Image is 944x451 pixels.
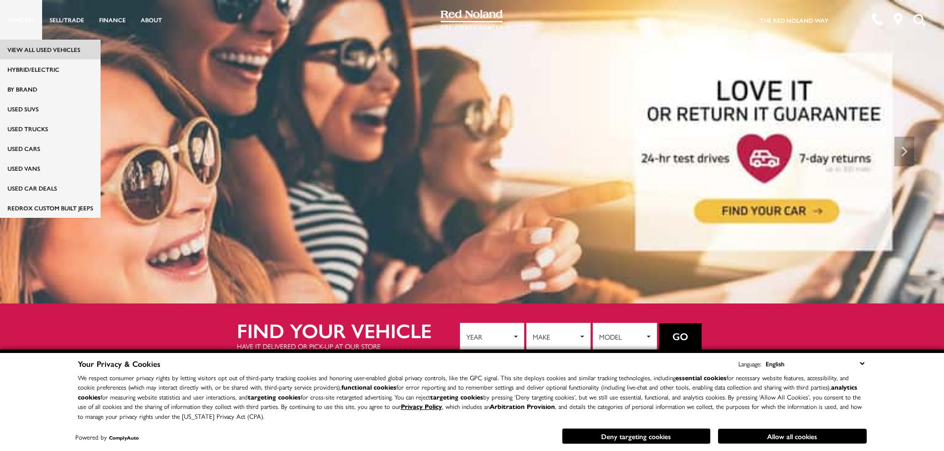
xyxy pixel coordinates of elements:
[248,392,301,401] strong: targeting cookies
[599,329,644,344] span: Model
[490,401,555,411] strong: Arbitration Provision
[460,323,524,351] button: Year
[78,382,857,401] strong: analytics cookies
[760,16,829,25] a: The Red Noland Way
[441,13,503,23] a: Red Noland Pre-Owned
[75,434,139,441] div: Powered by
[675,373,726,382] strong: essential cookies
[401,401,442,411] a: Privacy Policy
[109,434,139,441] a: ComplyAuto
[237,319,460,341] h2: Find your vehicle
[718,429,867,444] button: Allow all cookies
[430,392,483,401] strong: targeting cookies
[78,358,161,369] span: Your Privacy & Cookies
[763,358,867,369] select: Language Select
[237,341,460,351] p: Have it delivered or pick-up at our store
[341,382,396,392] strong: functional cookies
[466,329,511,344] span: Year
[78,373,867,421] p: We respect consumer privacy rights by letting visitors opt out of third-party tracking cookies an...
[593,323,657,351] button: Model
[562,428,711,444] button: Deny targeting cookies
[909,0,929,39] button: Open the search field
[526,323,591,351] button: Make
[659,323,702,350] button: Go
[533,329,578,344] span: Make
[894,137,914,166] div: Next
[738,360,761,367] div: Language:
[441,10,503,30] img: Red Noland Pre-Owned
